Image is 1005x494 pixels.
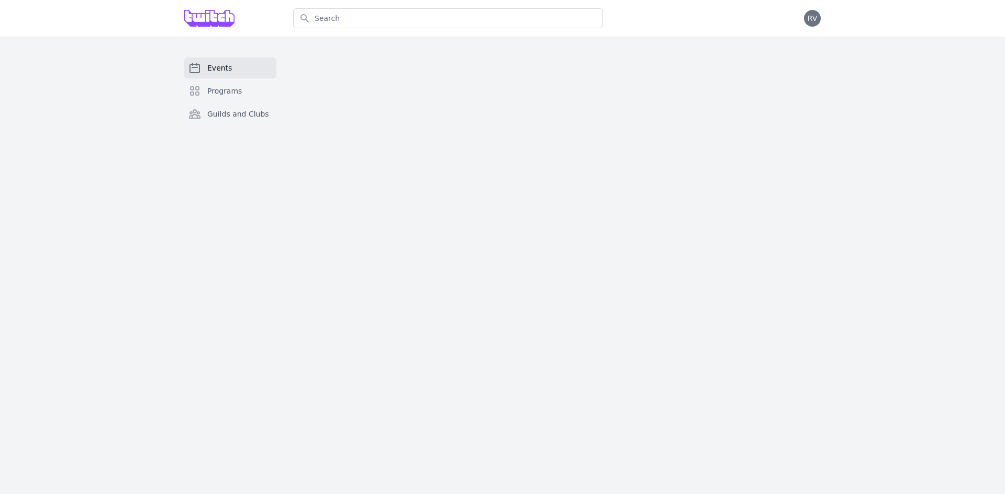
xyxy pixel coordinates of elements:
span: Events [207,63,232,73]
a: Guilds and Clubs [184,104,276,124]
a: Events [184,58,276,78]
span: Guilds and Clubs [207,109,269,119]
button: RV [804,10,821,27]
a: Programs [184,81,276,101]
span: Programs [207,86,242,96]
nav: Sidebar [184,58,276,141]
span: RV [808,15,818,22]
img: Grove [184,10,234,27]
input: Search [293,8,603,28]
